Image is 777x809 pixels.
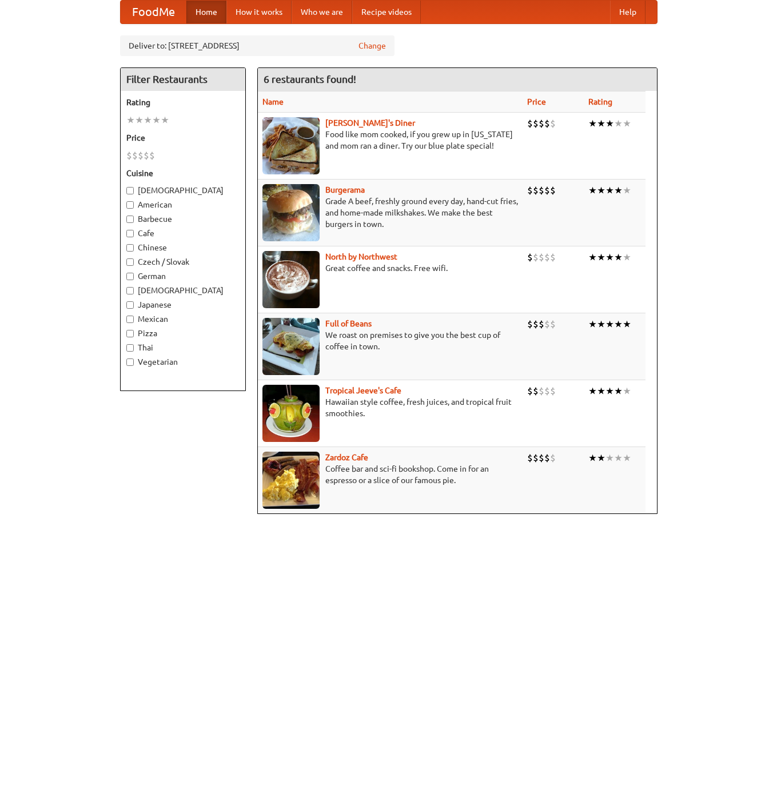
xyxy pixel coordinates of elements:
[126,301,134,309] input: Japanese
[527,318,533,330] li: $
[292,1,352,23] a: Who we are
[126,316,134,323] input: Mexican
[588,97,612,106] a: Rating
[533,318,539,330] li: $
[358,40,386,51] a: Change
[126,328,240,339] label: Pizza
[126,242,240,253] label: Chinese
[550,184,556,197] li: $
[262,184,320,241] img: burgerama.jpg
[550,452,556,464] li: $
[527,452,533,464] li: $
[325,185,365,194] a: Burgerama
[325,118,415,127] a: [PERSON_NAME]'s Diner
[144,114,152,126] li: ★
[588,318,597,330] li: ★
[325,453,368,462] a: Zardoz Cafe
[262,97,284,106] a: Name
[539,251,544,264] li: $
[126,273,134,280] input: German
[527,97,546,106] a: Price
[126,216,134,223] input: Barbecue
[226,1,292,23] a: How it works
[126,256,240,268] label: Czech / Slovak
[126,344,134,352] input: Thai
[614,452,623,464] li: ★
[614,184,623,197] li: ★
[527,117,533,130] li: $
[588,184,597,197] li: ★
[325,252,397,261] a: North by Northwest
[126,228,240,239] label: Cafe
[533,184,539,197] li: $
[126,199,240,210] label: American
[262,452,320,509] img: zardoz.jpg
[126,132,240,144] h5: Price
[126,201,134,209] input: American
[614,117,623,130] li: ★
[623,251,631,264] li: ★
[126,287,134,294] input: [DEMOGRAPHIC_DATA]
[527,385,533,397] li: $
[623,318,631,330] li: ★
[126,114,135,126] li: ★
[544,184,550,197] li: $
[614,318,623,330] li: ★
[597,117,605,130] li: ★
[605,117,614,130] li: ★
[610,1,645,23] a: Help
[539,184,544,197] li: $
[605,251,614,264] li: ★
[135,114,144,126] li: ★
[623,452,631,464] li: ★
[614,385,623,397] li: ★
[121,1,186,23] a: FoodMe
[264,74,356,85] ng-pluralize: 6 restaurants found!
[605,385,614,397] li: ★
[126,299,240,310] label: Japanese
[126,213,240,225] label: Barbecue
[126,342,240,353] label: Thai
[539,318,544,330] li: $
[550,318,556,330] li: $
[126,185,240,196] label: [DEMOGRAPHIC_DATA]
[152,114,161,126] li: ★
[126,285,240,296] label: [DEMOGRAPHIC_DATA]
[623,385,631,397] li: ★
[544,452,550,464] li: $
[614,251,623,264] li: ★
[588,117,597,130] li: ★
[544,251,550,264] li: $
[121,68,245,91] h4: Filter Restaurants
[262,251,320,308] img: north.jpg
[126,270,240,282] label: German
[126,97,240,108] h5: Rating
[262,318,320,375] img: beans.jpg
[138,149,144,162] li: $
[588,452,597,464] li: ★
[605,184,614,197] li: ★
[597,385,605,397] li: ★
[325,319,372,328] b: Full of Beans
[126,356,240,368] label: Vegetarian
[527,184,533,197] li: $
[352,1,421,23] a: Recipe videos
[126,187,134,194] input: [DEMOGRAPHIC_DATA]
[325,386,401,395] a: Tropical Jeeve's Cafe
[597,184,605,197] li: ★
[262,129,518,152] p: Food like mom cooked, if you grew up in [US_STATE] and mom ran a diner. Try our blue plate special!
[550,251,556,264] li: $
[605,452,614,464] li: ★
[539,452,544,464] li: $
[262,117,320,174] img: sallys.jpg
[161,114,169,126] li: ★
[533,251,539,264] li: $
[597,318,605,330] li: ★
[149,149,155,162] li: $
[623,117,631,130] li: ★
